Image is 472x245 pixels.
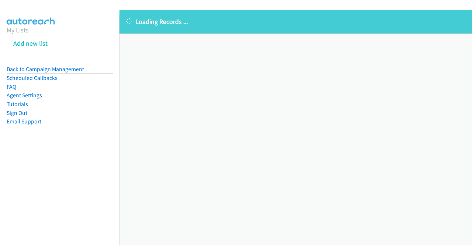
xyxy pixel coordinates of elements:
p: Loading Records ... [126,17,465,27]
a: Add new list [13,39,48,48]
a: Scheduled Callbacks [7,74,58,81]
a: Agent Settings [7,92,42,99]
a: Email Support [7,118,41,125]
a: Back to Campaign Management [7,66,84,73]
a: My Lists [7,26,29,34]
a: FAQ [7,83,16,90]
a: Sign Out [7,109,27,116]
a: Tutorials [7,101,28,108]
